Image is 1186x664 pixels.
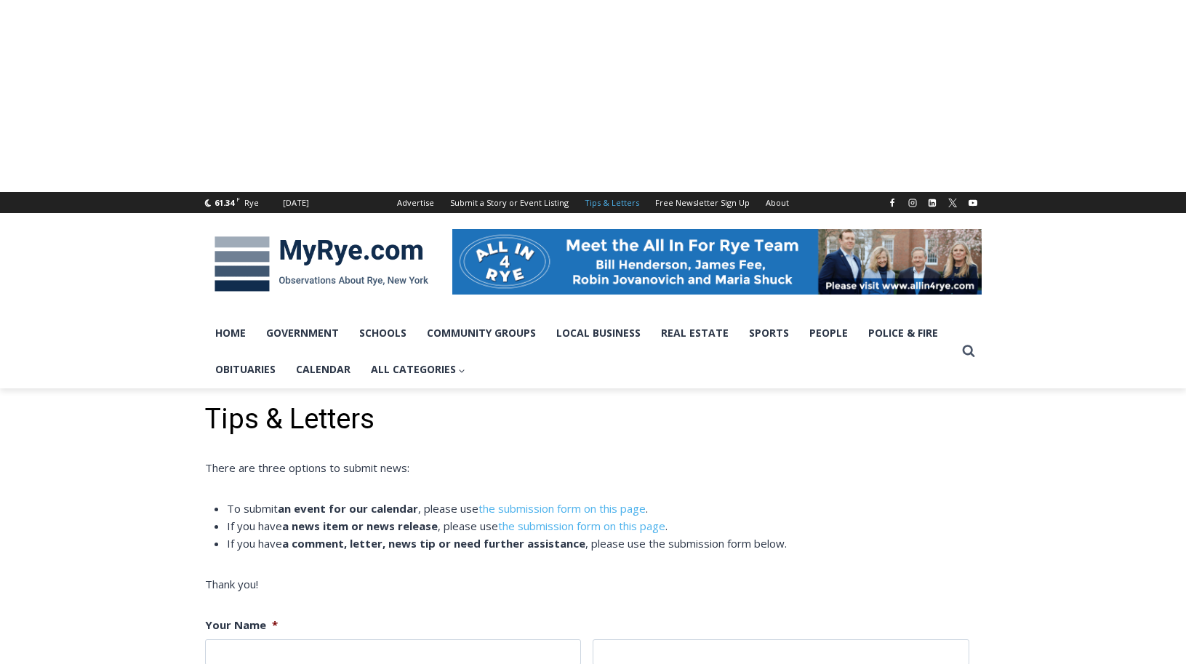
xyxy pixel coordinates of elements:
a: Advertise [389,192,442,213]
button: View Search Form [955,338,982,364]
a: X [944,194,961,212]
li: To submit , please use . [227,500,982,517]
a: the submission form on this page [478,501,646,516]
a: YouTube [964,194,982,212]
strong: a comment, letter, news tip or need further assistance [282,536,585,551]
strong: an event for our calendar [278,501,418,516]
a: Calendar [286,351,361,388]
img: All in for Rye [452,229,982,295]
li: If you have , please use . [227,517,982,535]
a: Government [256,315,349,351]
h1: Tips & Letters [205,403,982,436]
a: Schools [349,315,417,351]
a: Free Newsletter Sign Up [647,192,758,213]
a: Local Business [546,315,651,351]
nav: Primary Navigation [205,315,955,388]
a: Police & Fire [858,315,948,351]
a: People [799,315,858,351]
a: Tips & Letters [577,192,647,213]
a: the submission form on this page [498,519,665,533]
p: There are three options to submit news: [205,459,982,476]
a: Instagram [904,194,921,212]
span: 61.34 [215,197,234,208]
a: Obituaries [205,351,286,388]
span: All Categories [371,361,466,377]
a: Facebook [884,194,901,212]
label: Your Name [205,618,278,633]
div: [DATE] [283,196,309,209]
li: If you have , please use the submission form below. [227,535,982,552]
a: About [758,192,797,213]
span: F [236,195,240,203]
a: All Categories [361,351,476,388]
a: Sports [739,315,799,351]
a: Real Estate [651,315,739,351]
img: MyRye.com [205,226,438,302]
a: Submit a Story or Event Listing [442,192,577,213]
div: Rye [244,196,259,209]
strong: a news item or news release [282,519,438,533]
a: Home [205,315,256,351]
p: Thank you! [205,575,982,593]
nav: Secondary Navigation [389,192,797,213]
a: Linkedin [923,194,941,212]
a: Community Groups [417,315,546,351]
